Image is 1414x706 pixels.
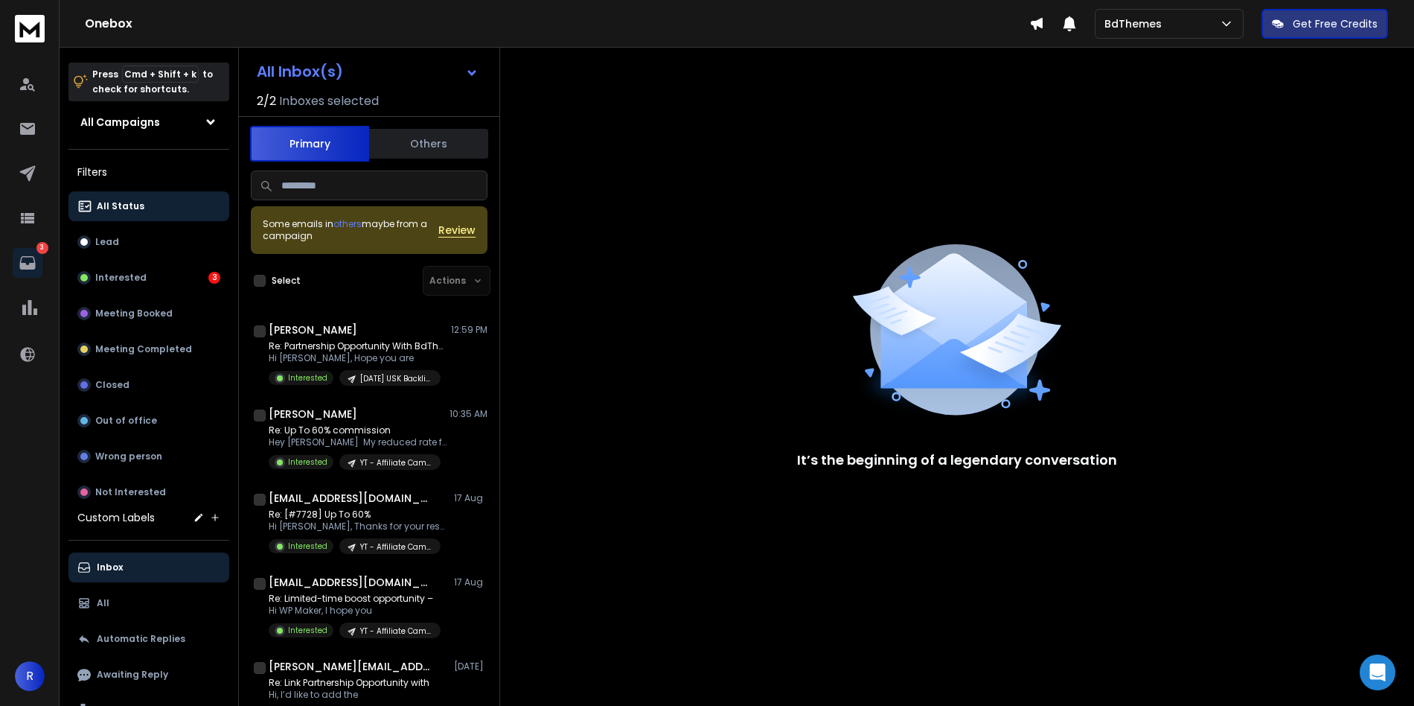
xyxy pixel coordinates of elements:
[68,660,229,690] button: Awaiting Reply
[1360,655,1395,690] div: Open Intercom Messenger
[269,424,447,436] p: Re: Up To 60% commission
[269,340,447,352] p: Re: Partnership Opportunity With BdThemes
[68,191,229,221] button: All Status
[36,242,48,254] p: 3
[13,248,42,278] a: 3
[279,92,379,110] h3: Inboxes selected
[95,379,129,391] p: Closed
[360,457,432,468] p: YT - Affiliate Campaign 2025 Part -2
[68,477,229,507] button: Not Interested
[68,370,229,400] button: Closed
[1293,16,1378,31] p: Get Free Credits
[269,491,432,506] h1: [EMAIL_ADDRESS][DOMAIN_NAME]
[454,661,487,672] p: [DATE]
[797,450,1117,471] p: It’s the beginning of a legendary conversation
[15,661,45,691] button: R
[288,625,327,636] p: Interested
[85,15,1029,33] h1: Onebox
[95,236,119,248] p: Lead
[97,669,168,681] p: Awaiting Reply
[95,415,157,427] p: Out of office
[451,324,487,336] p: 12:59 PM
[269,689,441,701] p: Hi, I’d like to add the
[288,457,327,468] p: Interested
[269,677,441,689] p: Re: Link Partnership Opportunity with
[454,492,487,504] p: 17 Aug
[269,322,357,337] h1: [PERSON_NAME]
[1261,9,1388,39] button: Get Free Credits
[1104,16,1168,31] p: BdThemes
[68,553,229,582] button: Inbox
[97,633,185,645] p: Automatic Replies
[68,624,229,654] button: Automatic Replies
[269,521,447,532] p: Hi [PERSON_NAME], Thanks for your response
[97,200,144,212] p: All Status
[95,272,147,284] p: Interested
[269,407,357,422] h1: [PERSON_NAME]
[68,588,229,618] button: All
[272,275,301,287] label: Select
[360,373,432,384] p: [DATE] USK Backlink Campaign
[269,605,441,617] p: Hi WP Maker, I hope you
[269,436,447,448] p: Hey [PERSON_NAME] My reduced rate for
[68,406,229,436] button: Out of office
[269,509,447,521] p: Re: [#7728] Up To 60%
[269,352,447,364] p: Hi [PERSON_NAME], Hope you are
[263,218,438,242] div: Some emails in maybe from a campaign
[122,66,199,83] span: Cmd + Shift + k
[68,107,229,137] button: All Campaigns
[80,115,160,130] h1: All Campaigns
[269,575,432,590] h1: [EMAIL_ADDRESS][DOMAIN_NAME]
[250,126,369,162] button: Primary
[95,343,192,355] p: Meeting Completed
[68,442,229,471] button: Wrong person
[68,263,229,293] button: Interested3
[208,272,220,284] div: 3
[257,92,276,110] span: 2 / 2
[92,67,213,97] p: Press to check for shortcuts.
[450,408,487,420] p: 10:35 AM
[68,299,229,328] button: Meeting Booked
[257,64,343,79] h1: All Inbox(s)
[454,576,487,588] p: 17 Aug
[245,57,490,86] button: All Inbox(s)
[438,223,476,238] button: Review
[68,227,229,257] button: Lead
[95,486,166,498] p: Not Interested
[269,659,432,674] h1: [PERSON_NAME][EMAIL_ADDRESS][DOMAIN_NAME]
[77,510,155,525] h3: Custom Labels
[15,15,45,42] img: logo
[369,127,488,160] button: Others
[95,451,162,462] p: Wrong person
[95,308,173,319] p: Meeting Booked
[333,217,362,230] span: others
[68,334,229,364] button: Meeting Completed
[360,541,432,553] p: YT - Affiliate Campaign 2025 Part -2
[288,541,327,552] p: Interested
[97,597,109,609] p: All
[68,162,229,182] h3: Filters
[288,372,327,384] p: Interested
[269,593,441,605] p: Re: Limited-time boost opportunity –
[360,626,432,637] p: YT - Affiliate Campaign 2025 Part -2
[97,562,123,573] p: Inbox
